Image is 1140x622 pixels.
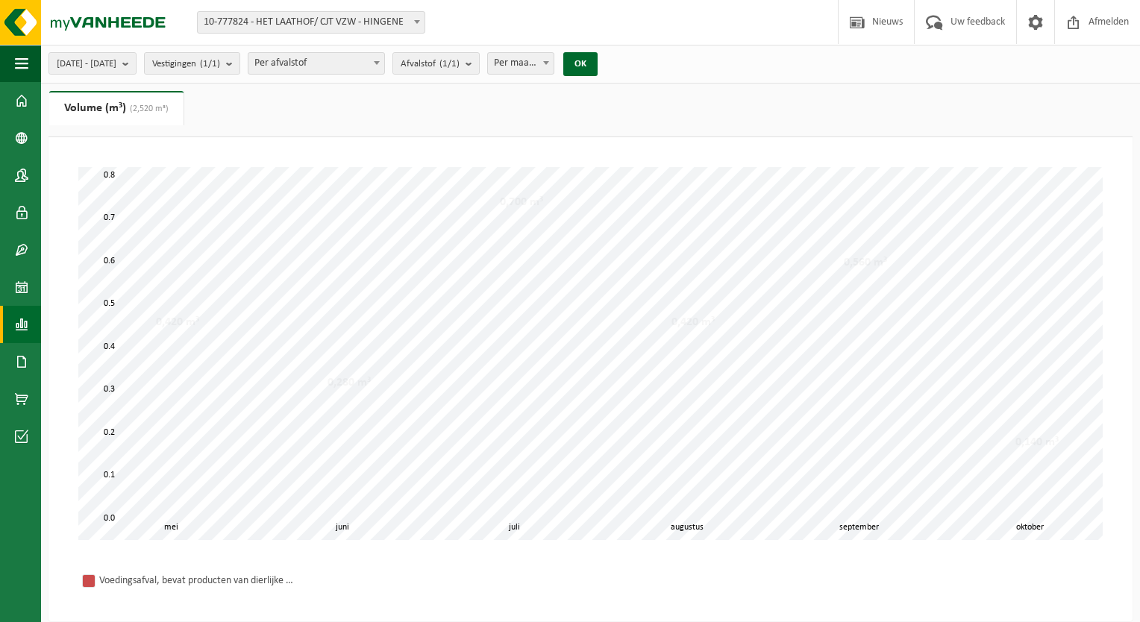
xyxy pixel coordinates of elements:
span: Per maand [487,52,555,75]
span: Afvalstof [401,53,460,75]
span: Per afvalstof [248,53,384,74]
button: [DATE] - [DATE] [48,52,137,75]
count: (1/1) [200,59,220,69]
div: 0,420 m³ [668,315,718,330]
div: Voedingsafval, bevat producten van dierlijke oorsprong, onverpakt, categorie 3 [99,571,293,590]
span: Per afvalstof [248,52,385,75]
iframe: chat widget [7,589,249,622]
button: Vestigingen(1/1) [144,52,240,75]
div: 0,560 m³ [840,255,891,270]
div: 0,280 m³ [324,375,375,390]
div: 0,420 m³ [152,315,203,330]
div: 0,140 m³ [1012,435,1062,450]
a: Volume (m³) [49,91,184,125]
button: OK [563,52,598,76]
count: (1/1) [439,59,460,69]
span: 10-777824 - HET LAATHOF/ CJT VZW - HINGENE [198,12,425,33]
span: 10-777824 - HET LAATHOF/ CJT VZW - HINGENE [197,11,425,34]
button: Afvalstof(1/1) [392,52,480,75]
div: 0,700 m³ [496,195,547,210]
span: Vestigingen [152,53,220,75]
span: Per maand [488,53,554,74]
span: (2,520 m³) [126,104,169,113]
span: [DATE] - [DATE] [57,53,116,75]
